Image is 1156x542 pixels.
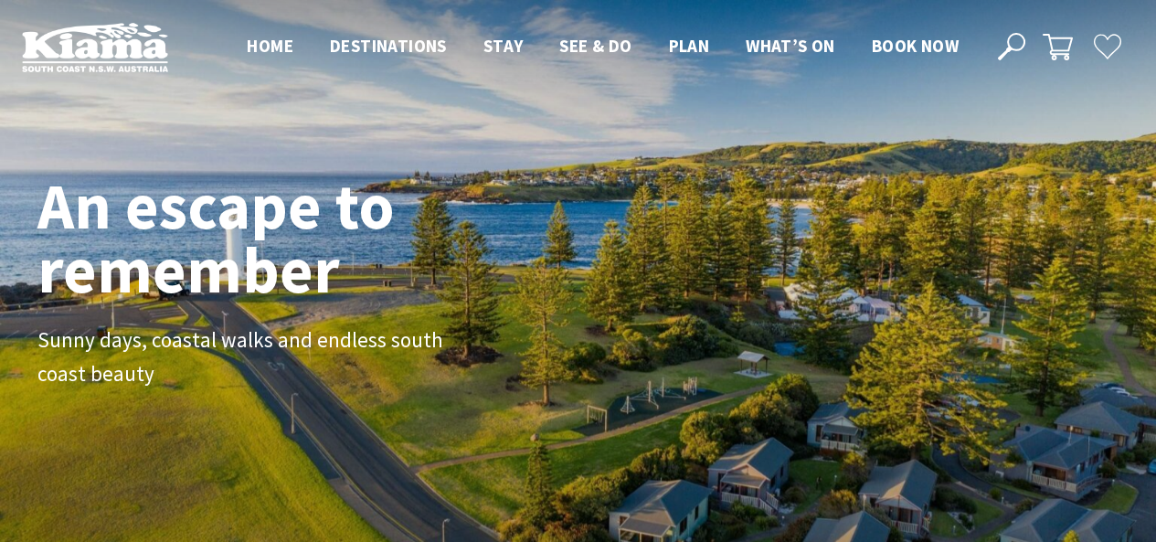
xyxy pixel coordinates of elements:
[22,22,168,72] img: Kiama Logo
[228,32,977,62] nav: Main Menu
[669,35,710,57] span: Plan
[872,35,959,57] span: Book now
[330,35,447,57] span: Destinations
[746,35,835,57] span: What’s On
[247,35,293,57] span: Home
[37,174,540,302] h1: An escape to remember
[37,324,449,391] p: Sunny days, coastal walks and endless south coast beauty
[483,35,524,57] span: Stay
[559,35,631,57] span: See & Do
